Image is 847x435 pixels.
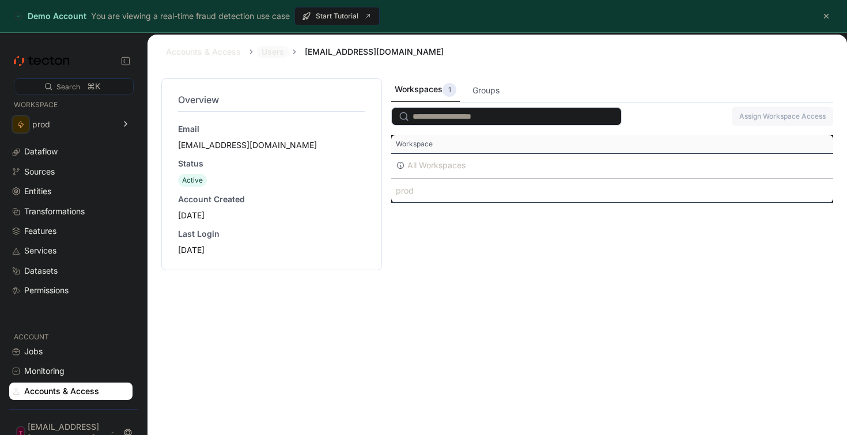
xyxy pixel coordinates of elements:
span: Workspace [396,139,433,149]
div: Workspaces [395,83,456,97]
p: ACCOUNT [14,331,128,343]
span: Active [182,176,203,184]
div: Transformations [24,205,85,218]
div: Status [178,158,365,169]
a: Accounts & Access [166,47,241,56]
div: Sources [24,165,55,178]
span: Start Tutorial [302,7,372,25]
span: Assign Workspace Access [739,108,826,125]
a: Services [9,242,133,259]
div: Search [56,81,80,92]
a: Monitoring [9,362,133,380]
a: Dataflow [9,143,133,160]
div: Accounts & Access [24,385,99,398]
p: WORKSPACE [14,99,128,111]
div: prod [32,120,114,128]
div: [EMAIL_ADDRESS][DOMAIN_NAME] [178,139,365,151]
div: Dataflow [24,145,58,158]
div: Account Created [178,194,365,205]
div: Entities [24,185,51,198]
div: Features [24,225,56,237]
div: All Workspaces [407,158,466,172]
a: Transformations [9,203,133,220]
a: Accounts & Access [9,383,133,400]
div: [DATE] [178,244,365,256]
div: Permissions [24,284,69,297]
div: You are viewing a real-time fraud detection use case [91,10,290,22]
a: Users [262,47,284,56]
h4: Overview [178,93,365,107]
div: Services [24,244,56,257]
div: ⌘K [87,80,100,93]
p: 1 [448,84,451,96]
a: Datasets [9,262,133,279]
a: Entities [9,183,133,200]
button: Start Tutorial [294,7,380,25]
div: Monitoring [24,365,65,377]
div: Demo Account [14,10,86,22]
div: [EMAIL_ADDRESS][DOMAIN_NAME] [300,46,448,58]
div: Search⌘K [14,78,134,94]
a: Features [9,222,133,240]
div: Email [178,123,365,135]
div: prod [391,179,833,202]
a: Sources [9,163,133,180]
div: Last Login [178,228,365,240]
a: Jobs [9,343,133,360]
div: [DATE] [178,210,365,221]
div: Groups [472,84,500,97]
div: Datasets [24,264,58,277]
button: Assign Workspace Access [732,107,833,126]
div: Jobs [24,345,43,358]
a: Permissions [9,282,133,299]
